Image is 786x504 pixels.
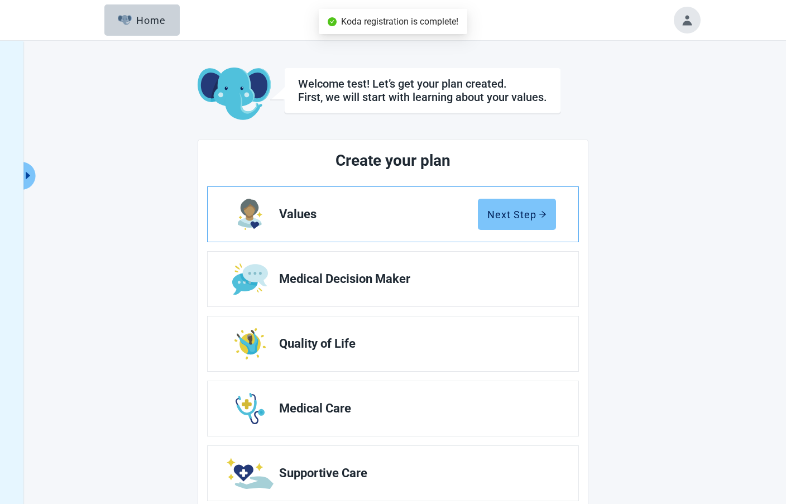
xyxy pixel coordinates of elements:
[279,208,478,221] span: Values
[328,17,337,26] span: check-circle
[104,4,180,36] button: ElephantHome
[674,7,701,33] button: Toggle account menu
[279,467,547,480] span: Supportive Care
[208,381,578,436] a: Edit Medical Care section
[478,199,556,230] button: Next Steparrow-right
[249,148,537,173] h2: Create your plan
[208,252,578,306] a: Edit Medical Decision Maker section
[208,187,578,242] a: Edit Values section
[341,16,458,27] span: Koda registration is complete!
[279,337,547,351] span: Quality of Life
[208,316,578,371] a: Edit Quality of Life section
[298,77,547,104] div: Welcome test! Let’s get your plan created. First, we will start with learning about your values.
[208,446,578,501] a: Edit Supportive Care section
[198,68,271,121] img: Koda Elephant
[22,170,33,181] span: caret-right
[118,15,166,26] div: Home
[487,209,547,220] div: Next Step
[279,272,547,286] span: Medical Decision Maker
[118,15,132,25] img: Elephant
[21,162,35,190] button: Expand menu
[539,210,547,218] span: arrow-right
[279,402,547,415] span: Medical Care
